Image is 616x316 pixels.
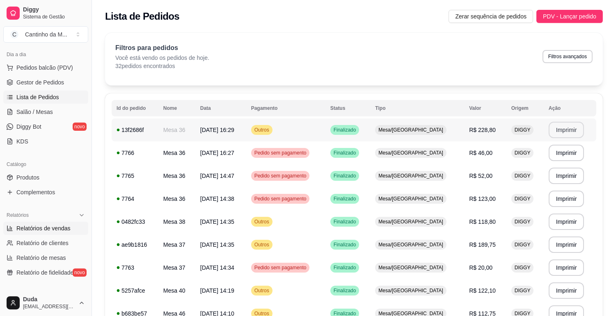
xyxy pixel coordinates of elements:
span: R$ 122,10 [469,287,496,294]
span: KDS [16,137,28,145]
span: Diggy Bot [16,123,41,131]
span: Finalizado [332,150,358,156]
div: 13f2686f [117,126,153,134]
span: [DATE] 14:38 [200,196,234,202]
span: Finalizado [332,196,358,202]
button: Select a team [3,26,88,43]
span: [DATE] 14:35 [200,218,234,225]
button: Imprimir [549,145,584,161]
span: DIGGY [513,241,532,248]
span: DIGGY [513,196,532,202]
span: Diggy [23,6,85,14]
span: DIGGY [513,127,532,133]
span: Gestor de Pedidos [16,78,64,86]
button: Duda[EMAIL_ADDRESS][DOMAIN_NAME] [3,293,88,313]
span: Relatórios de vendas [16,224,71,232]
div: 7766 [117,149,153,157]
span: Finalizado [332,241,358,248]
div: Cantinho da M ... [25,30,67,39]
div: 7763 [117,264,153,272]
span: Pedido sem pagamento [253,264,308,271]
p: 32 pedidos encontrados [115,62,209,70]
span: Finalizado [332,218,358,225]
button: Imprimir [549,214,584,230]
span: Relatório de clientes [16,239,69,247]
span: Mesa/[GEOGRAPHIC_DATA] [377,218,445,225]
td: Mesa 37 [158,233,195,256]
span: [DATE] 14:19 [200,287,234,294]
th: Data [195,100,246,116]
span: Finalizado [332,127,358,133]
span: R$ 46,00 [469,150,492,156]
a: Produtos [3,171,88,184]
button: Imprimir [549,168,584,184]
button: Pedidos balcão (PDV) [3,61,88,74]
span: Lista de Pedidos [16,93,59,101]
td: Mesa 36 [158,164,195,187]
h2: Lista de Pedidos [105,10,179,23]
a: Relatório de mesas [3,251,88,264]
span: Sistema de Gestão [23,14,85,20]
span: Outros [253,127,271,133]
span: Finalizado [332,173,358,179]
span: DIGGY [513,218,532,225]
span: Salão / Mesas [16,108,53,116]
span: [DATE] 16:29 [200,127,234,133]
span: R$ 228,80 [469,127,496,133]
span: Mesa/[GEOGRAPHIC_DATA] [377,150,445,156]
span: Produtos [16,173,39,182]
p: Filtros para pedidos [115,43,209,53]
th: Ação [544,100,596,116]
td: Mesa 36 [158,187,195,210]
span: Pedido sem pagamento [253,173,308,179]
button: Imprimir [549,236,584,253]
span: R$ 189,75 [469,241,496,248]
span: [EMAIL_ADDRESS][DOMAIN_NAME] [23,303,75,310]
span: Complementos [16,188,55,196]
a: Diggy Botnovo [3,120,88,133]
th: Id do pedido [112,100,158,116]
div: 7765 [117,172,153,180]
span: Outros [253,241,271,248]
div: 0482fc33 [117,218,153,226]
span: DIGGY [513,173,532,179]
span: [DATE] 14:34 [200,264,234,271]
span: Duda [23,296,75,303]
div: 5257afce [117,286,153,295]
button: PDV - Lançar pedido [536,10,603,23]
span: Outros [253,218,271,225]
span: R$ 118,80 [469,218,496,225]
button: Zerar sequência de pedidos [449,10,533,23]
span: DIGGY [513,287,532,294]
span: Mesa/[GEOGRAPHIC_DATA] [377,287,445,294]
span: Outros [253,287,271,294]
div: Dia a dia [3,48,88,61]
div: Gerenciar [3,289,88,302]
span: Relatório de mesas [16,254,66,262]
a: Complementos [3,186,88,199]
span: Pedido sem pagamento [253,150,308,156]
span: Zerar sequência de pedidos [455,12,527,21]
a: Relatório de clientes [3,236,88,250]
td: Mesa 37 [158,256,195,279]
div: Catálogo [3,158,88,171]
td: Mesa 38 [158,210,195,233]
th: Valor [464,100,506,116]
button: Imprimir [549,122,584,138]
span: Pedido sem pagamento [253,196,308,202]
span: C [10,30,18,39]
th: Pagamento [246,100,325,116]
p: Você está vendo os pedidos de hoje. [115,54,209,62]
span: Relatórios [7,212,29,218]
span: Mesa/[GEOGRAPHIC_DATA] [377,196,445,202]
button: Imprimir [549,259,584,276]
span: DIGGY [513,264,532,271]
span: R$ 123,00 [469,196,496,202]
th: Tipo [370,100,464,116]
a: Relatório de fidelidadenovo [3,266,88,279]
span: R$ 20,00 [469,264,492,271]
span: [DATE] 14:35 [200,241,234,248]
a: Relatórios de vendas [3,222,88,235]
button: Filtros avançados [543,50,593,63]
td: Mesa 36 [158,118,195,141]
